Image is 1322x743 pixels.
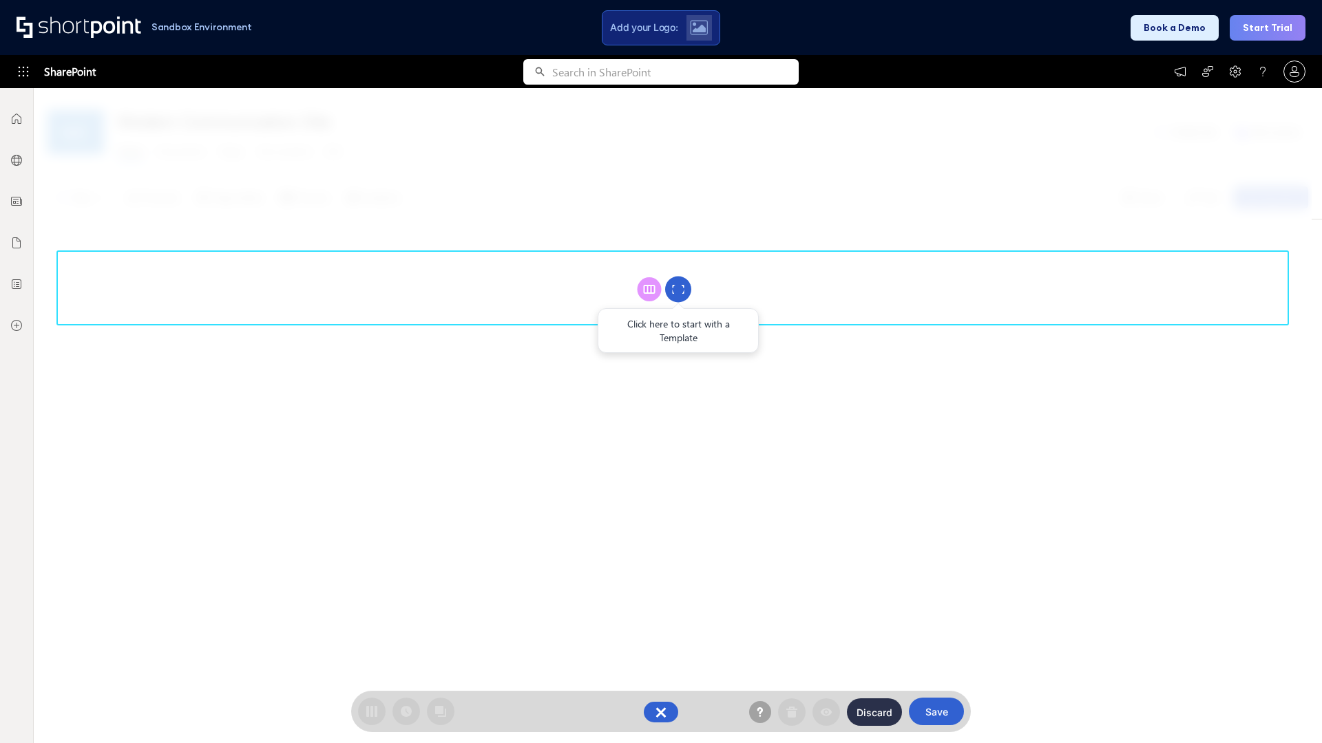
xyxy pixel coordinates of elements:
[151,23,252,31] h1: Sandbox Environment
[847,698,902,726] button: Discard
[1230,15,1305,41] button: Start Trial
[909,698,964,725] button: Save
[690,20,708,35] img: Upload logo
[1253,677,1322,743] iframe: Chat Widget
[552,59,799,85] input: Search in SharePoint
[44,55,96,88] span: SharePoint
[610,21,678,34] span: Add your Logo:
[1131,15,1219,41] button: Book a Demo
